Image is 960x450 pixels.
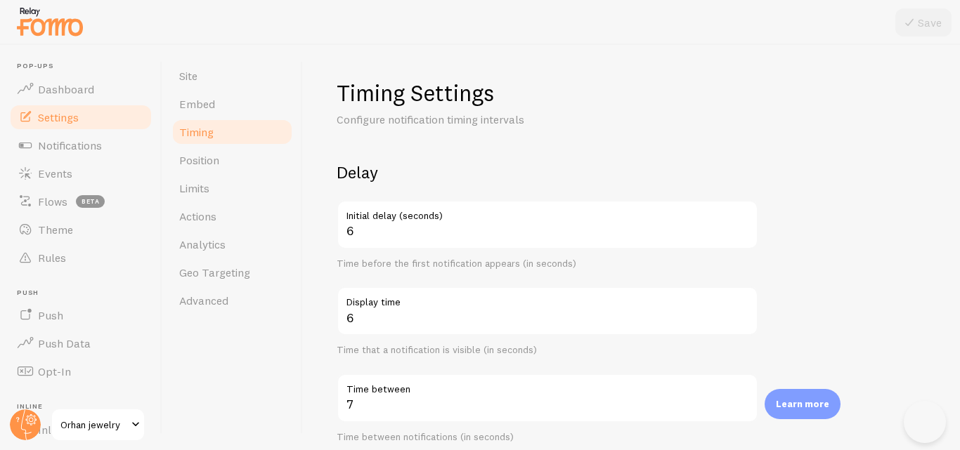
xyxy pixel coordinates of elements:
span: Actions [179,209,216,223]
a: Analytics [171,230,294,258]
span: Limits [179,181,209,195]
p: Learn more [776,397,829,411]
span: Dashboard [38,82,94,96]
a: Position [171,146,294,174]
p: Configure notification timing intervals [337,112,674,128]
a: Advanced [171,286,294,315]
a: Notifications [8,131,153,159]
span: Theme [38,223,73,237]
a: Limits [171,174,294,202]
a: Actions [171,202,294,230]
div: Time before the first notification appears (in seconds) [337,258,758,270]
a: Opt-In [8,357,153,385]
a: Site [171,62,294,90]
span: Position [179,153,219,167]
span: Rules [38,251,66,265]
a: Theme [8,216,153,244]
span: Notifications [38,138,102,152]
iframe: Help Scout Beacon - Open [904,401,946,443]
div: Learn more [765,389,841,419]
span: Events [38,166,72,180]
a: Orhan jewelry [51,408,145,442]
a: Embed [171,90,294,118]
a: Flows beta [8,187,153,216]
span: Inline [17,402,153,411]
div: Time that a notification is visible (in seconds) [337,344,758,357]
span: Timing [179,125,214,139]
span: Flows [38,194,67,209]
span: beta [76,195,105,208]
label: Display time [337,286,758,310]
h1: Timing Settings [337,79,758,107]
a: Push [8,301,153,329]
span: Site [179,69,197,83]
a: Dashboard [8,75,153,103]
img: fomo-relay-logo-orange.svg [15,4,85,39]
h2: Delay [337,161,758,183]
label: Time between [337,373,758,397]
span: Geo Targeting [179,265,250,279]
a: Push Data [8,329,153,357]
a: Rules [8,244,153,272]
span: Settings [38,110,79,124]
span: Advanced [179,293,228,307]
a: Geo Targeting [171,258,294,286]
label: Initial delay (seconds) [337,200,758,224]
span: Analytics [179,237,226,251]
span: Embed [179,97,215,111]
span: Pop-ups [17,62,153,71]
a: Settings [8,103,153,131]
span: Push [17,289,153,298]
a: Events [8,159,153,187]
span: Push Data [38,336,91,350]
a: Timing [171,118,294,146]
span: Opt-In [38,364,71,378]
div: Time between notifications (in seconds) [337,431,758,444]
span: Push [38,308,63,322]
span: Orhan jewelry [60,416,127,433]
